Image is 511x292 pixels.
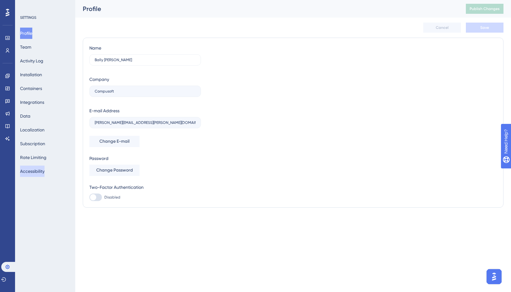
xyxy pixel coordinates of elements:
[20,15,71,20] div: SETTINGS
[110,3,121,14] div: Close
[89,165,140,176] button: Change Password
[83,4,450,13] div: Profile
[95,89,196,93] input: Company Name
[41,88,55,93] b: 10/10
[89,136,140,147] button: Change E-mail
[28,38,115,57] div: nothing right now thank you [PERSON_NAME] appreciate the speed of this :)
[436,25,449,30] span: Cancel
[13,107,25,112] b: $100
[89,183,201,191] div: Two-Factor Authentication
[18,3,28,13] img: Profile image for UG
[20,28,32,39] button: Profile
[5,181,120,201] div: UG says…
[89,44,101,52] div: Name
[89,155,201,162] div: Password
[470,6,500,11] span: Publish Changes
[30,8,78,14] p: The team can also help
[20,110,30,122] button: Data
[480,25,489,30] span: Save
[20,55,43,66] button: Activity Log
[5,192,120,203] textarea: Message…
[40,205,45,210] button: Start recording
[23,35,120,61] div: nothing right now thank you [PERSON_NAME] appreciate the speed of this :)
[10,156,98,162] div: Have a lovely rest of your day!
[56,88,72,93] b: review
[20,83,42,94] button: Containers
[5,176,120,176] div: New messages divider
[20,205,25,210] button: Emoji picker
[20,166,45,177] button: Accessibility
[5,66,120,170] div: Simay says…
[5,181,103,201] div: Help [PERSON_NAME] understand how they’re doing:
[30,3,38,8] h1: UG
[43,116,51,121] a: link
[20,97,44,108] button: Integrations
[89,107,119,114] div: E-mail Address
[30,205,35,210] button: Gif picker
[99,138,129,145] span: Change E-mail
[95,58,196,62] input: Name Surname
[466,4,503,14] button: Publish Changes
[10,115,98,140] div: Please use this to leave your review. Feel free to share the link with your colleagues, too. 🤩 Yo...
[104,195,120,200] span: Disabled
[95,120,196,125] input: E-mail Address
[108,203,118,213] button: Send a message…
[10,69,98,112] div: I am glad I was able to help! ﻿​﻿ ﻿I would greatly appreciate it if you could leave a based on yo...
[10,185,98,197] div: Help [PERSON_NAME] understand how they’re doing:
[5,66,103,165] div: I am glad I was able to help! ​ I would greatly appreciate it if you could leave a 10/10 reviewba...
[20,124,45,135] button: Localization
[20,138,45,149] button: Subscription
[20,41,31,53] button: Team
[10,143,98,156] div: I can't thank you enough for your contribution.🙌
[98,3,110,14] button: Home
[466,23,503,33] button: Save
[4,3,16,14] button: go back
[20,152,46,163] button: Rate Limiting
[15,2,39,9] span: Need Help?
[5,35,120,66] div: Bally says…
[20,69,42,80] button: Installation
[96,167,133,174] span: Change Password
[10,205,15,210] button: Upload attachment
[485,267,503,286] iframe: UserGuiding AI Assistant Launcher
[423,23,461,33] button: Cancel
[89,76,109,83] div: Company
